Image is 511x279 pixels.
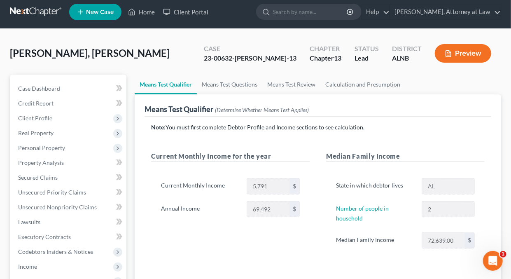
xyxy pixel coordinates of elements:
[18,100,54,107] span: Credit Report
[157,178,243,195] label: Current Monthly Income
[273,4,348,19] input: Search by name...
[18,189,86,196] span: Unsecured Priority Claims
[151,151,310,162] h5: Current Monthly Income for the year
[332,178,418,195] label: State in which debtor lives
[289,202,299,217] div: $
[320,75,405,94] a: Calculation and Presumption
[247,202,289,217] input: 0.00
[86,9,114,15] span: New Case
[422,202,474,217] input: --
[204,44,296,54] div: Case
[500,251,506,258] span: 1
[12,155,126,170] a: Property Analysis
[12,215,126,230] a: Lawsuits
[12,230,126,244] a: Executory Contracts
[18,218,40,225] span: Lawsuits
[422,233,464,249] input: 0.00
[159,5,212,19] a: Client Portal
[435,44,491,63] button: Preview
[310,54,341,63] div: Chapter
[362,5,390,19] a: Help
[135,75,197,94] a: Means Test Qualifier
[334,54,341,62] span: 13
[12,96,126,111] a: Credit Report
[12,81,126,96] a: Case Dashboard
[464,233,474,249] div: $
[483,251,503,271] iframe: Intercom live chat
[18,144,65,151] span: Personal Property
[215,106,309,113] span: (Determine Whether Means Test Applies)
[151,124,166,131] strong: Note:
[247,178,289,194] input: 0.00
[10,47,170,59] span: [PERSON_NAME], [PERSON_NAME]
[12,170,126,185] a: Secured Claims
[355,44,379,54] div: Status
[18,159,64,166] span: Property Analysis
[12,200,126,215] a: Unsecured Nonpriority Claims
[197,75,262,94] a: Means Test Questions
[18,174,58,181] span: Secured Claims
[145,104,309,114] div: Means Test Qualifier
[204,54,296,63] div: 23-00632-[PERSON_NAME]-13
[310,44,341,54] div: Chapter
[392,44,422,54] div: District
[18,248,93,255] span: Codebtors Insiders & Notices
[157,201,243,218] label: Annual Income
[18,115,52,122] span: Client Profile
[326,151,485,162] h5: Median Family Income
[390,5,501,19] a: [PERSON_NAME], Attorney at Law
[124,5,159,19] a: Home
[18,263,37,270] span: Income
[289,178,299,194] div: $
[18,204,97,211] span: Unsecured Nonpriority Claims
[18,129,54,136] span: Real Property
[336,205,389,222] a: Number of people in household
[355,54,379,63] div: Lead
[18,233,71,240] span: Executory Contracts
[262,75,320,94] a: Means Test Review
[18,85,60,92] span: Case Dashboard
[151,123,485,131] p: You must first complete Debtor Profile and Income sections to see calculation.
[422,178,474,194] input: State
[392,54,422,63] div: ALNB
[12,185,126,200] a: Unsecured Priority Claims
[332,232,418,249] label: Median Family Income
